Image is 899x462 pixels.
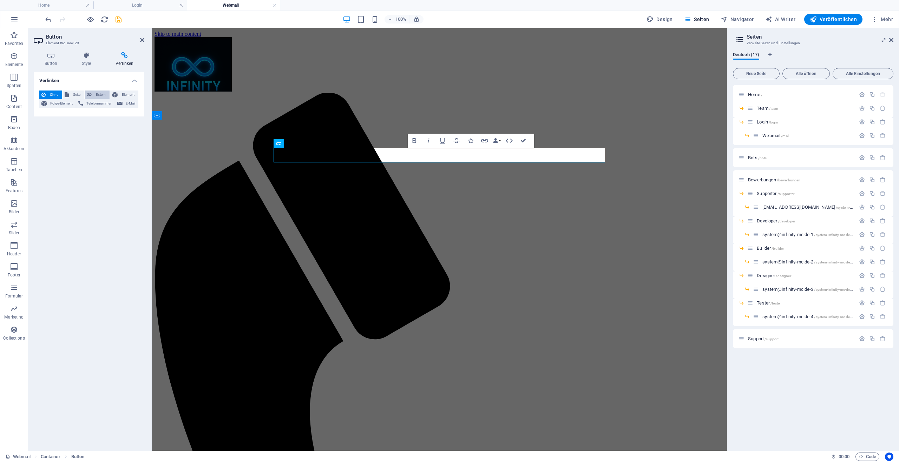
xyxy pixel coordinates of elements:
[746,155,855,160] div: Bots/bots
[859,259,865,265] div: Einstellungen
[762,314,853,319] span: Klick, um Seite zu öffnen
[869,300,875,306] div: Duplizieren
[836,72,890,76] span: Alle Einstellungen
[120,91,136,99] span: Element
[8,125,20,130] p: Boxen
[757,106,778,111] span: Klick, um Seite zu öffnen
[871,16,893,23] span: Mehr
[760,133,855,138] div: Webmail/mail
[869,314,875,320] div: Duplizieren
[4,314,24,320] p: Marketing
[747,40,879,46] h3: Verwalte Seiten und Einstellungen
[859,105,865,111] div: Einstellungen
[94,91,107,99] span: Extern
[464,134,477,148] button: Icons
[804,14,862,25] button: Veröffentlichen
[810,16,857,23] span: Veröffentlichen
[736,72,776,76] span: Neue Seite
[765,337,779,341] span: /support
[114,15,123,24] button: save
[880,204,886,210] div: Entfernen
[48,91,60,99] span: Ohne
[869,204,875,210] div: Duplizieren
[9,209,20,215] p: Bilder
[39,91,62,99] button: Ohne
[41,453,60,461] span: Klick zum Auswählen. Doppelklick zum Bearbeiten
[781,134,789,138] span: /mail
[769,107,779,111] span: /team
[5,41,23,46] p: Favoriten
[869,232,875,237] div: Duplizieren
[408,134,421,148] button: Bold (Ctrl+B)
[859,232,865,237] div: Einstellungen
[885,453,893,461] button: Usercentrics
[105,52,144,67] h4: Verlinken
[760,260,855,264] div: system@infinity-mc.de-2/system-infinity-mc-de-2
[880,300,886,306] div: Entfernen
[833,68,893,79] button: Alle Einstellungen
[761,93,762,97] span: /
[422,134,435,148] button: Italic (Ctrl+I)
[836,206,872,209] span: /system-infinity-mc-de
[492,134,502,148] button: Data Bindings
[644,14,676,25] div: Design (Strg+Alt+Y)
[880,273,886,279] div: Entfernen
[869,218,875,224] div: Duplizieren
[859,133,865,139] div: Einstellungen
[517,134,530,148] button: Confirm (Ctrl+⏎)
[46,40,130,46] h3: Element #ed-new-29
[880,336,886,342] div: Entfernen
[93,1,187,9] h4: Login
[869,245,875,251] div: Duplizieren
[859,314,865,320] div: Einstellungen
[3,335,25,341] p: Collections
[880,133,886,139] div: Entfernen
[76,99,114,108] button: Telefonnummer
[41,453,85,461] nav: breadcrumb
[765,16,796,23] span: AI Writer
[757,218,795,223] span: Klick, um Seite zu öffnen
[748,177,800,182] span: Klick, um Seite zu öffnen
[34,52,71,67] h4: Button
[762,133,789,138] span: Klick, um Seite zu öffnen
[869,273,875,279] div: Duplizieren
[777,178,801,182] span: /bewerbungen
[762,205,872,210] span: Klick, um Seite zu öffnen
[869,105,875,111] div: Duplizieren
[748,155,767,160] span: Klick, um Seite zu öffnen
[71,91,82,99] span: Seite
[769,120,778,124] span: /login
[733,51,759,60] span: Deutsch (17)
[755,120,855,124] div: Login/login
[746,336,855,341] div: Support/support
[859,453,876,461] span: Code
[859,245,865,251] div: Einstellungen
[436,134,449,148] button: Underline (Ctrl+U)
[125,99,136,108] span: E-Mail
[762,259,853,265] span: Klick, um Seite zu öffnen
[880,232,886,237] div: Entfernen
[770,301,781,305] span: /tester
[782,68,830,79] button: Alle öffnen
[869,177,875,183] div: Duplizieren
[760,287,855,292] div: system@infinity-mc.de-3/system-infinity-mc-de-3
[684,16,709,23] span: Seiten
[733,68,780,79] button: Neue Seite
[6,167,22,173] p: Tabellen
[6,188,22,194] p: Features
[814,233,853,237] span: /system-infinity-mc-de-1
[762,232,853,237] span: Klick, um Seite zu öffnen
[757,191,794,196] span: Klick, um Seite zu öffnen
[869,92,875,98] div: Duplizieren
[44,15,52,24] i: Rückgängig: Ausrichtung ändern (Strg+Z)
[869,119,875,125] div: Duplizieren
[859,204,865,210] div: Einstellungen
[859,273,865,279] div: Einstellungen
[7,83,21,88] p: Spalten
[6,104,22,109] p: Content
[757,246,784,251] span: Klick, um Seite zu öffnen
[115,99,138,108] button: E-Mail
[814,288,853,292] span: /system-infinity-mc-de-3
[46,34,144,40] h2: Button
[786,72,827,76] span: Alle öffnen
